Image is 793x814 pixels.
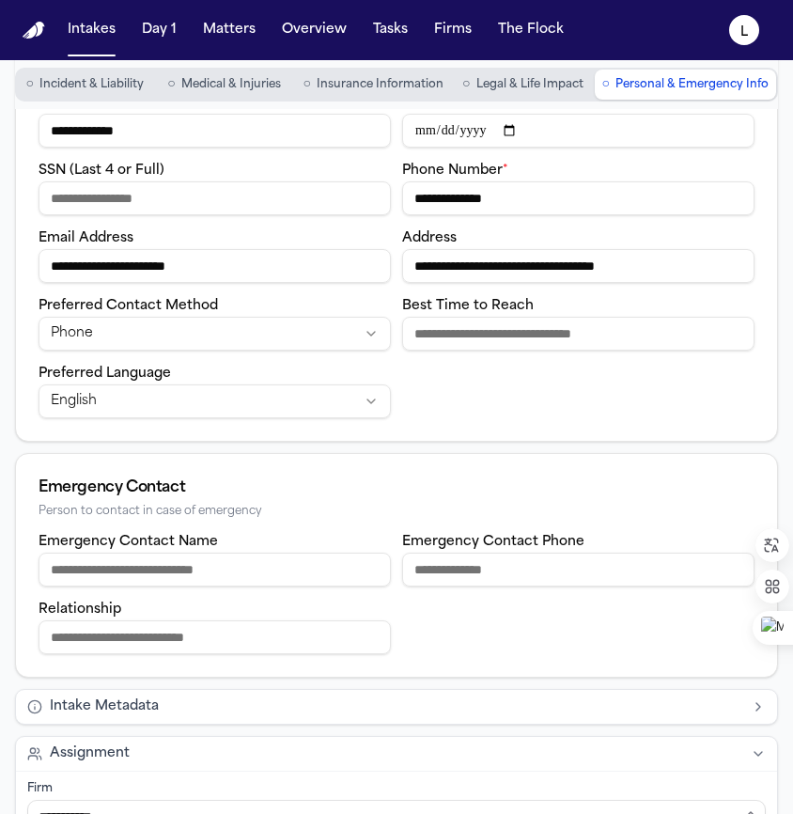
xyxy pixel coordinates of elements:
[402,317,754,351] input: Best time to reach
[39,553,391,587] input: Emergency contact name
[595,70,776,100] button: Go to Personal & Emergency Info
[455,70,590,100] button: Go to Legal & Life Impact
[402,299,534,313] label: Best Time to Reach
[402,553,754,587] input: Emergency contact phone
[490,13,571,47] button: The Flock
[16,737,777,771] button: Assignment
[39,181,391,215] input: SSN
[303,75,311,94] span: ○
[167,75,175,94] span: ○
[365,13,415,47] button: Tasks
[39,367,171,381] label: Preferred Language
[27,781,766,796] div: Firm
[615,77,769,92] span: Personal & Emergency Info
[402,114,754,148] input: Date of birth
[402,231,457,245] label: Address
[602,75,610,94] span: ○
[23,22,45,39] img: Finch Logo
[39,249,391,283] input: Email address
[476,77,583,92] span: Legal & Life Impact
[39,535,218,549] label: Emergency Contact Name
[39,620,391,654] input: Emergency contact relationship
[25,75,33,94] span: ○
[17,70,152,100] button: Go to Incident & Liability
[39,603,121,617] label: Relationship
[134,13,184,47] button: Day 1
[296,70,451,100] button: Go to Insurance Information
[156,70,291,100] button: Go to Medical & Injuries
[39,299,218,313] label: Preferred Contact Method
[181,77,281,92] span: Medical & Injuries
[39,164,164,178] label: SSN (Last 4 or Full)
[50,744,130,763] span: Assignment
[39,114,391,148] input: Full name
[274,13,354,47] button: Overview
[402,164,508,178] label: Phone Number
[39,477,754,499] div: Emergency Contact
[195,13,263,47] button: Matters
[317,77,443,92] span: Insurance Information
[50,697,159,716] span: Intake Metadata
[402,535,584,549] label: Emergency Contact Phone
[39,77,144,92] span: Incident & Liability
[427,13,479,47] button: Firms
[60,13,123,47] button: Intakes
[39,231,133,245] label: Email Address
[402,181,754,215] input: Phone number
[402,249,754,283] input: Address
[16,690,777,724] button: Intake Metadata
[462,75,470,94] span: ○
[39,505,754,519] div: Person to contact in case of emergency
[23,22,45,39] a: Home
